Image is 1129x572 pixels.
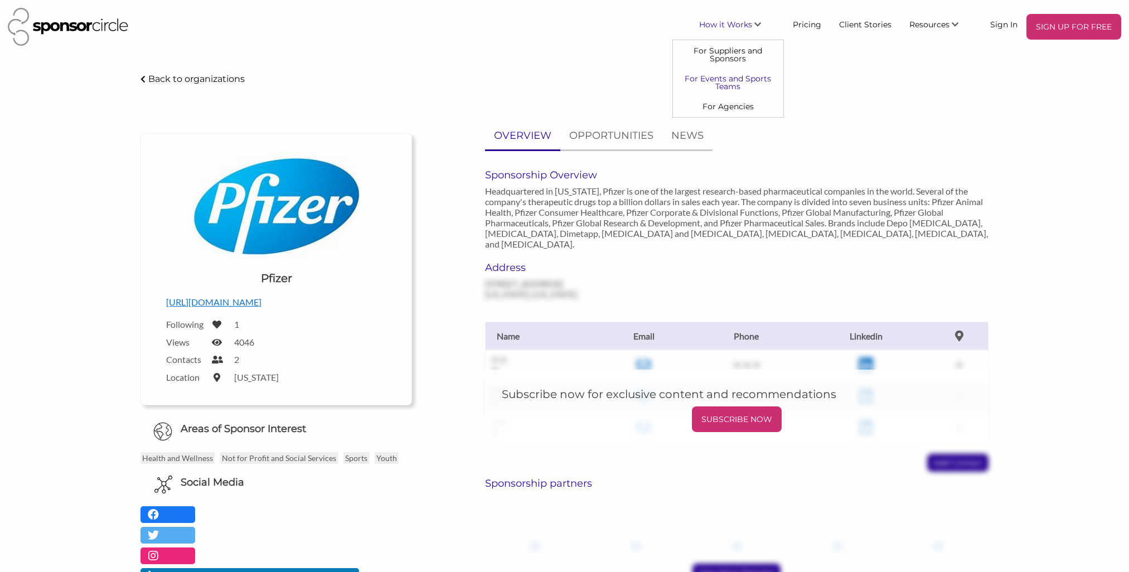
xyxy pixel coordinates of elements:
[673,40,783,68] a: For Suppliers and Sponsors
[181,476,244,489] h6: Social Media
[153,422,172,441] img: Globe Icon
[1031,18,1117,35] p: SIGN UP FOR FREE
[691,322,802,350] th: Phone
[485,261,642,274] h6: Address
[8,8,128,46] img: Sponsor Circle Logo
[154,476,172,493] img: Social Media Icon
[699,20,752,30] span: How it Works
[900,14,981,40] li: Resources
[485,477,989,489] h6: Sponsorship partners
[234,337,254,347] label: 4046
[220,452,338,464] p: Not for Profit and Social Services
[343,452,369,464] p: Sports
[166,372,205,382] label: Location
[485,322,597,350] th: Name
[140,452,215,464] p: Health and Wellness
[673,69,783,96] a: For Events and Sports Teams
[696,411,777,428] p: SUBSCRIBE NOW
[193,151,360,262] img: Pfizer Logo
[261,270,292,286] h1: Pfizer
[234,354,239,365] label: 2
[132,422,420,436] h6: Areas of Sponsor Interest
[166,337,205,347] label: Views
[494,128,551,144] p: OVERVIEW
[784,14,830,34] a: Pricing
[166,319,205,329] label: Following
[597,322,691,350] th: Email
[671,128,704,144] p: NEWS
[909,20,949,30] span: Resources
[502,386,972,402] h5: Subscribe now for exclusive content and recommendations
[375,452,399,464] p: Youth
[485,169,989,181] h6: Sponsorship Overview
[802,322,931,350] th: Linkedin
[148,74,245,84] p: Back to organizations
[673,96,783,117] a: For Agencies
[166,295,386,309] p: [URL][DOMAIN_NAME]
[569,128,653,144] p: OPPORTUNITIES
[485,186,989,249] p: Headquartered in [US_STATE], Pfizer is one of the largest research-based pharmaceutical companies...
[234,372,279,382] label: [US_STATE]
[502,406,972,432] a: SUBSCRIBE NOW
[981,14,1026,34] a: Sign In
[830,14,900,34] a: Client Stories
[690,14,784,40] li: How it Works
[234,319,239,329] label: 1
[166,354,205,365] label: Contacts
